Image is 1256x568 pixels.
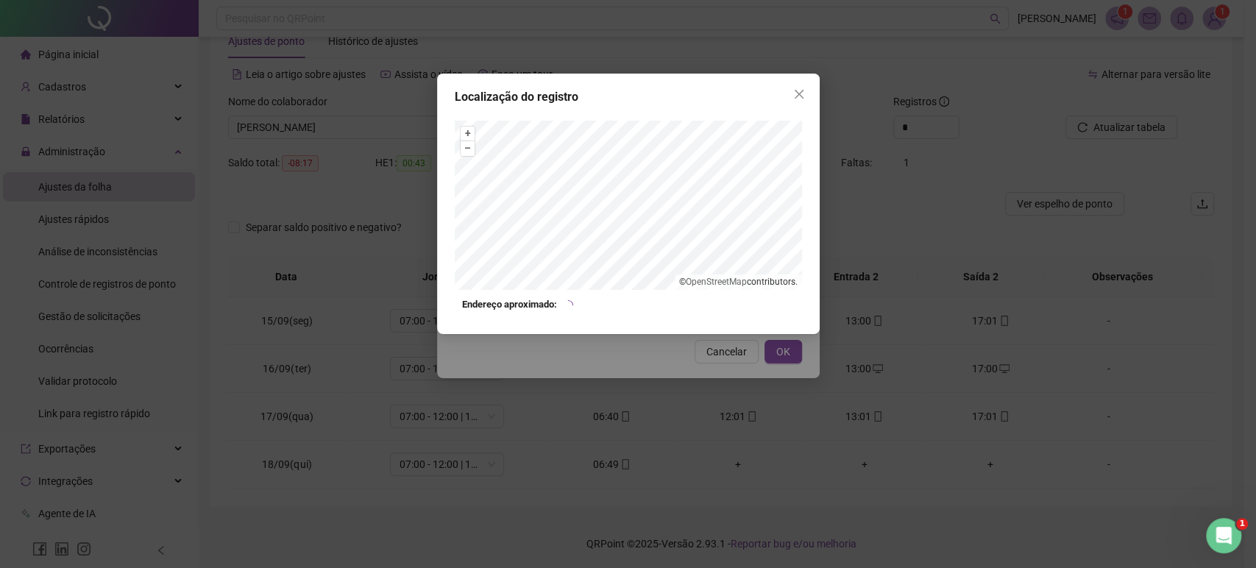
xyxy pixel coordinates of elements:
[793,88,805,100] span: close
[787,82,811,106] button: Close
[563,300,573,310] span: loading
[461,127,475,141] button: +
[462,297,557,312] strong: Endereço aproximado:
[455,88,802,106] div: Localização do registro
[686,277,747,287] a: OpenStreetMap
[1206,518,1241,553] iframe: Intercom live chat
[679,277,798,287] li: © contributors.
[461,141,475,155] button: –
[1236,518,1248,530] span: 1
